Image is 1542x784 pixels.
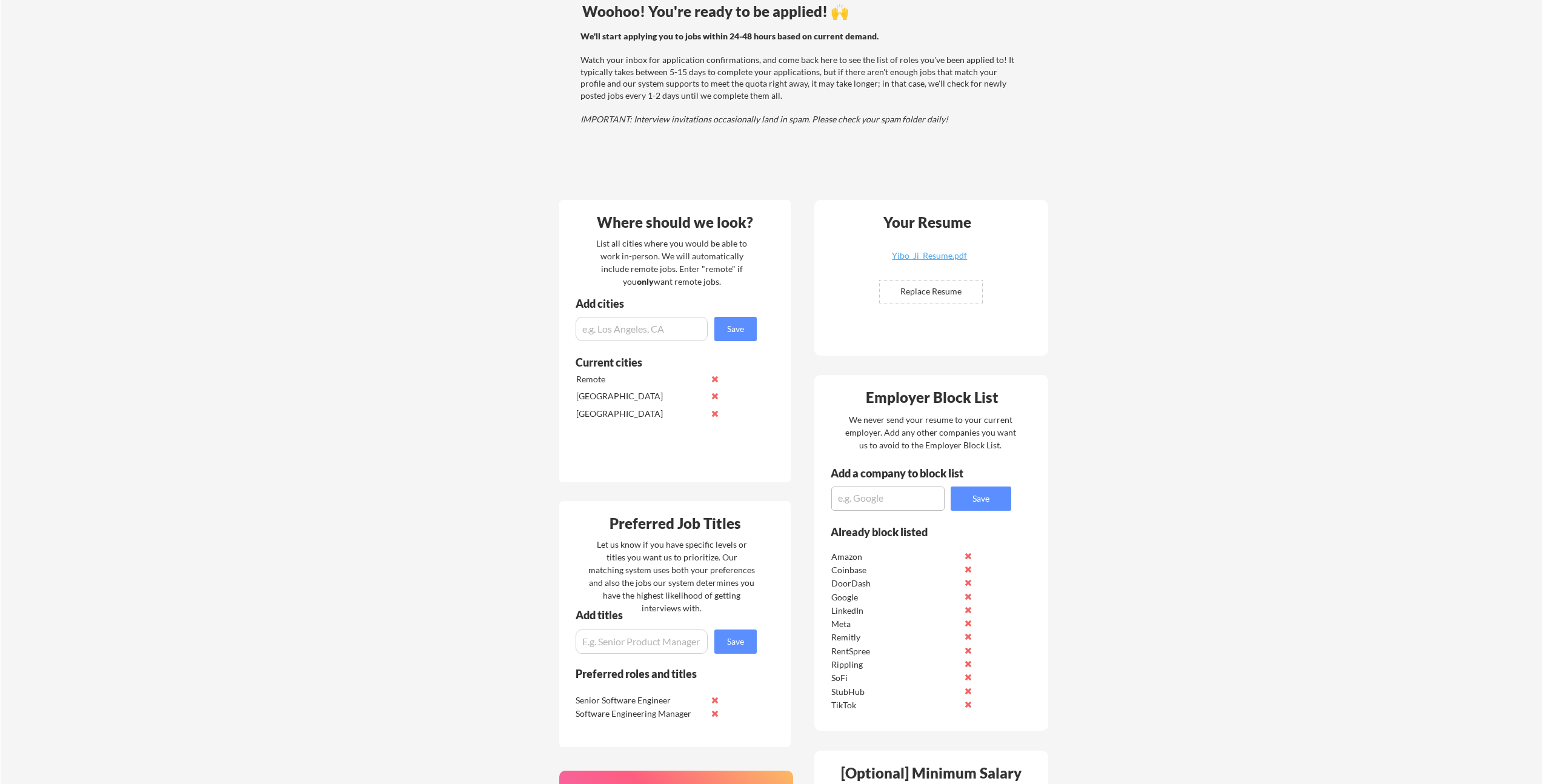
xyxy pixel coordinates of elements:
input: E.g. Senior Product Manager [576,630,708,654]
div: Senior Software Engineer [576,694,703,706]
input: e.g. Los Angeles, CA [576,317,708,341]
div: Software Engineering Manager [576,708,703,720]
div: Remote [576,373,704,385]
div: Let us know if you have specific levels or titles you want us to prioritize. Our matching system ... [588,538,755,614]
div: SoFi [831,672,959,684]
div: Add cities [576,298,760,309]
div: Amazon [831,551,959,563]
div: RentSpree [831,645,959,657]
div: DoorDash [831,577,959,590]
div: [GEOGRAPHIC_DATA] [576,390,704,402]
div: Preferred Job Titles [562,516,788,531]
strong: only [637,276,654,287]
div: Employer Block List [819,390,1045,405]
div: Google [831,591,959,603]
div: Your Resume [867,215,987,230]
div: Already block listed [831,527,995,537]
div: Coinbase [831,564,959,576]
div: Where should we look? [562,215,788,230]
div: List all cities where you would be able to work in-person. We will automatically include remote j... [588,237,755,288]
div: TikTok [831,699,959,711]
div: We never send your resume to your current employer. Add any other companies you want us to avoid ... [844,413,1017,451]
div: [GEOGRAPHIC_DATA] [576,408,704,420]
div: Watch your inbox for application confirmations, and come back here to see the list of roles you'v... [580,30,1017,125]
div: Add titles [576,610,746,620]
em: IMPORTANT: Interview invitations occasionally land in spam. Please check your spam folder daily! [580,114,948,124]
button: Save [714,317,757,341]
div: Add a company to block list [831,468,982,479]
div: [Optional] Minimum Salary [819,766,1044,780]
div: Meta [831,618,959,630]
div: Preferred roles and titles [576,668,740,679]
div: Remitly [831,631,959,643]
div: Yibo_Ji_Resume.pdf [857,251,1002,260]
div: StubHub [831,686,959,698]
strong: We'll start applying you to jobs within 24-48 hours based on current demand. [580,31,879,41]
button: Save [714,630,757,654]
div: LinkedIn [831,605,959,617]
a: Yibo_Ji_Resume.pdf [857,251,1002,270]
div: Current cities [576,357,743,368]
div: Woohoo! You're ready to be applied! 🙌 [582,4,1019,19]
button: Save [951,487,1011,511]
div: Rippling [831,659,959,671]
